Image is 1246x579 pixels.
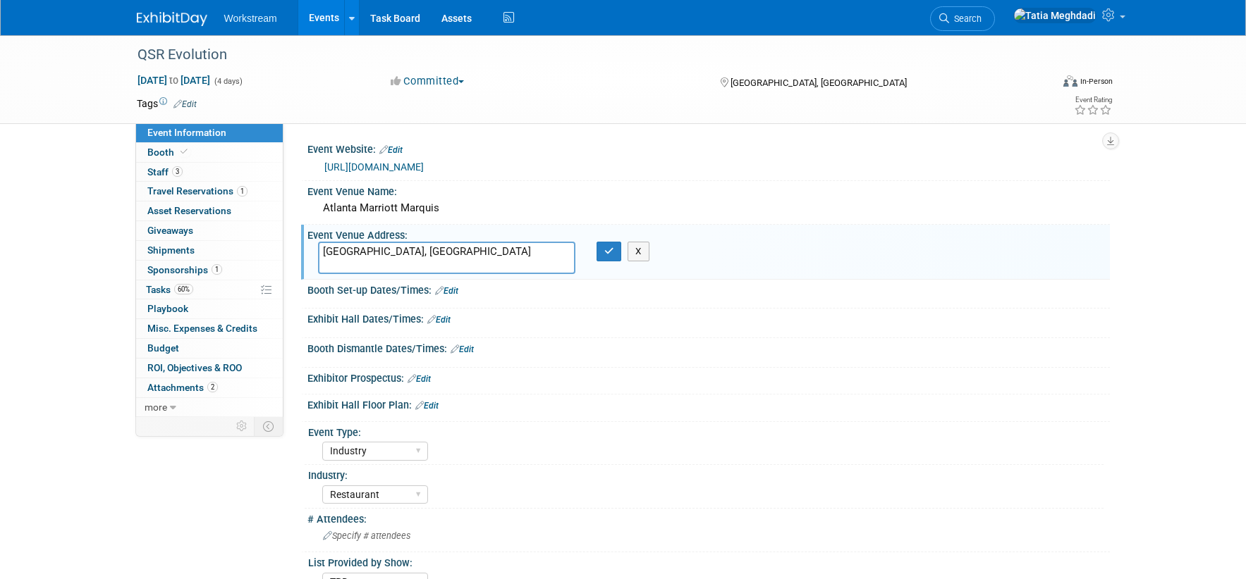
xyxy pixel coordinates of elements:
[136,280,283,299] a: Tasks60%
[167,75,181,86] span: to
[146,284,193,295] span: Tasks
[308,465,1104,482] div: Industry:
[147,362,242,373] span: ROI, Objectives & ROO
[136,319,283,338] a: Misc. Expenses & Credits
[136,261,283,280] a: Sponsorships1
[147,205,231,216] span: Asset Reservations
[427,315,451,325] a: Edit
[136,339,283,358] a: Budget
[147,303,188,314] span: Playbook
[307,139,1110,157] div: Event Website:
[145,401,167,413] span: more
[181,148,188,156] i: Booth reservation complete
[147,147,190,158] span: Booth
[324,161,424,173] a: [URL][DOMAIN_NAME]
[136,241,283,260] a: Shipments
[136,221,283,240] a: Giveaways
[207,382,218,392] span: 2
[137,96,197,111] td: Tags
[318,197,1099,219] div: Atlanta Marriott Marquis
[307,368,1110,386] div: Exhibitor Prospectus:
[307,309,1110,327] div: Exhibit Hall Dates/Times:
[136,182,283,201] a: Travel Reservations1
[174,284,193,294] span: 60%
[213,77,243,86] span: (4 days)
[136,163,283,182] a: Staff3
[435,286,458,296] a: Edit
[212,264,222,275] span: 1
[147,185,248,197] span: Travel Reservations
[137,12,207,26] img: ExhibitDay
[136,123,283,142] a: Event Information
[254,417,283,435] td: Toggle Event Tabs
[136,201,283,220] a: Asset Reservations
[136,378,283,397] a: Attachments2
[147,264,222,275] span: Sponsorships
[147,127,226,138] span: Event Information
[968,73,1113,94] div: Event Format
[147,244,195,256] span: Shipments
[307,338,1110,356] div: Booth Dismantle Dates/Times:
[1063,75,1077,87] img: Format-Inperson.png
[386,74,470,89] button: Committed
[147,342,179,354] span: Budget
[147,382,218,393] span: Attachments
[1013,8,1097,23] img: Tatia Meghdadi
[147,166,183,178] span: Staff
[1074,96,1112,104] div: Event Rating
[173,99,197,109] a: Edit
[307,225,1110,242] div: Event Venue Address:
[136,398,283,417] a: more
[308,552,1104,570] div: List Provided by Show:
[136,359,283,378] a: ROI, Objectives & ROO
[451,344,474,354] a: Edit
[307,280,1110,298] div: Booth Set-up Dates/Times:
[323,530,410,541] span: Specify # attendees
[133,42,1030,68] div: QSR Evolution
[224,13,277,24] span: Workstream
[147,225,193,236] span: Giveaways
[137,74,211,87] span: [DATE] [DATE]
[237,186,248,197] span: 1
[930,6,995,31] a: Search
[731,77,907,88] span: [GEOGRAPHIC_DATA], [GEOGRAPHIC_DATA]
[307,509,1110,526] div: # Attendees:
[136,299,283,318] a: Playbook
[230,417,255,435] td: Personalize Event Tab Strip
[136,143,283,162] a: Booth
[147,323,257,334] span: Misc. Expenses & Credits
[949,13,982,24] span: Search
[628,242,649,261] button: X
[308,422,1104,440] div: Event Type:
[307,181,1110,199] div: Event Venue Name:
[379,145,403,155] a: Edit
[172,166,183,177] span: 3
[1080,76,1113,87] div: In-Person
[408,374,431,384] a: Edit
[307,394,1110,413] div: Exhibit Hall Floor Plan:
[415,401,439,411] a: Edit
